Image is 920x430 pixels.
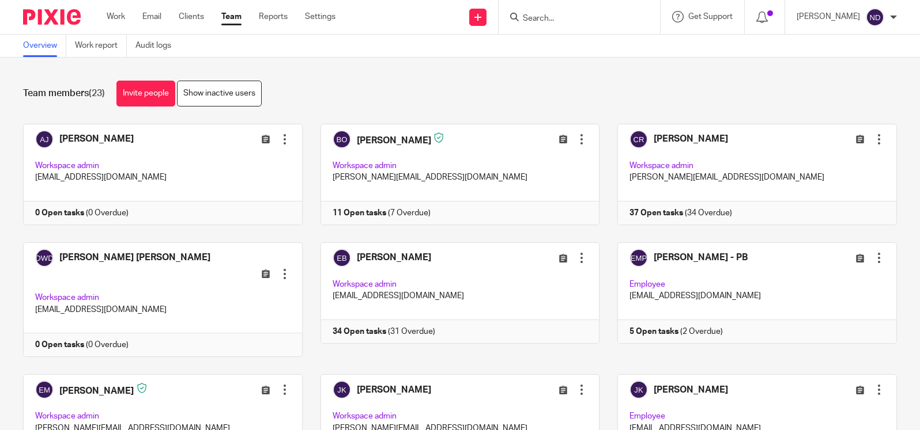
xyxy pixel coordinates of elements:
[89,89,105,98] span: (23)
[23,35,66,57] a: Overview
[135,35,180,57] a: Audit logs
[177,81,262,106] a: Show inactive users
[305,11,335,22] a: Settings
[522,14,625,24] input: Search
[23,87,105,100] h1: Team members
[221,11,242,22] a: Team
[107,11,125,22] a: Work
[142,11,161,22] a: Email
[75,35,127,57] a: Work report
[259,11,288,22] a: Reports
[116,81,175,106] a: Invite people
[688,13,733,21] span: Get Support
[179,11,204,22] a: Clients
[866,8,884,26] img: svg%3E
[23,9,81,25] img: Pixie
[797,11,860,22] p: [PERSON_NAME]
